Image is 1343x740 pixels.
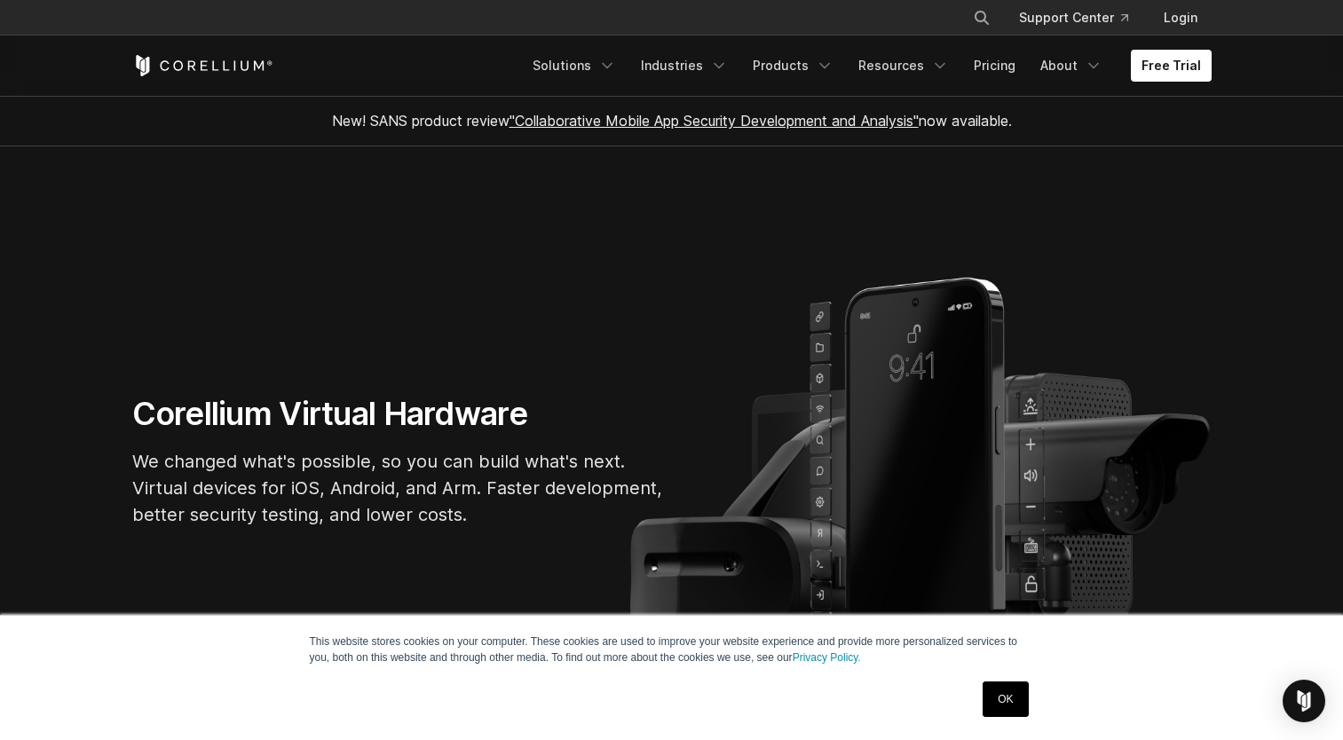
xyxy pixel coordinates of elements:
a: Privacy Policy. [793,651,861,664]
p: We changed what's possible, so you can build what's next. Virtual devices for iOS, Android, and A... [132,448,665,528]
a: OK [983,681,1028,717]
a: Products [742,50,844,82]
a: Pricing [963,50,1026,82]
div: Navigation Menu [522,50,1212,82]
a: Login [1149,2,1212,34]
a: Resources [848,50,960,82]
button: Search [966,2,998,34]
div: Open Intercom Messenger [1283,680,1325,722]
h1: Corellium Virtual Hardware [132,394,665,434]
a: About [1030,50,1113,82]
a: Solutions [522,50,627,82]
a: Free Trial [1131,50,1212,82]
a: Corellium Home [132,55,273,76]
div: Navigation Menu [952,2,1212,34]
span: New! SANS product review now available. [332,112,1012,130]
a: Support Center [1005,2,1142,34]
p: This website stores cookies on your computer. These cookies are used to improve your website expe... [310,634,1034,665]
a: Industries [630,50,739,82]
a: "Collaborative Mobile App Security Development and Analysis" [510,112,919,130]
